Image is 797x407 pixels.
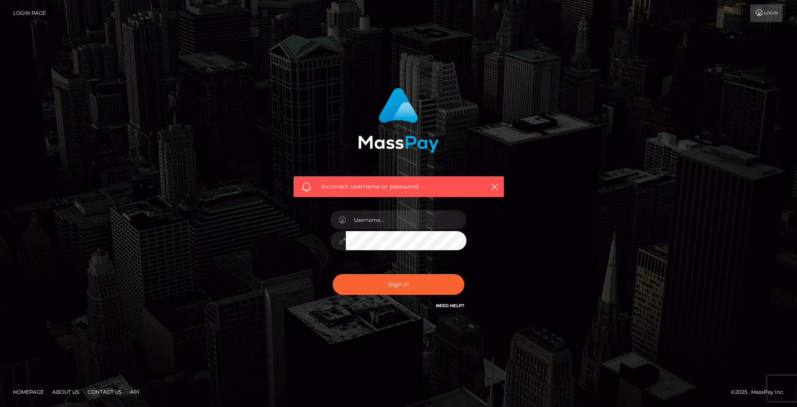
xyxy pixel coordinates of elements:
a: Homepage [9,385,47,399]
input: Username... [346,210,466,229]
img: MassPay Login [358,88,439,153]
button: Sign in [333,274,464,295]
a: API [127,385,143,399]
a: Login Page [13,4,46,22]
a: Need Help? [436,303,464,308]
a: Login [750,4,783,22]
div: © 2025 , MassPay Inc. [731,387,791,397]
a: About Us [49,385,82,399]
a: Contact Us [84,385,125,399]
span: Incorrect username or password. [321,182,476,191]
